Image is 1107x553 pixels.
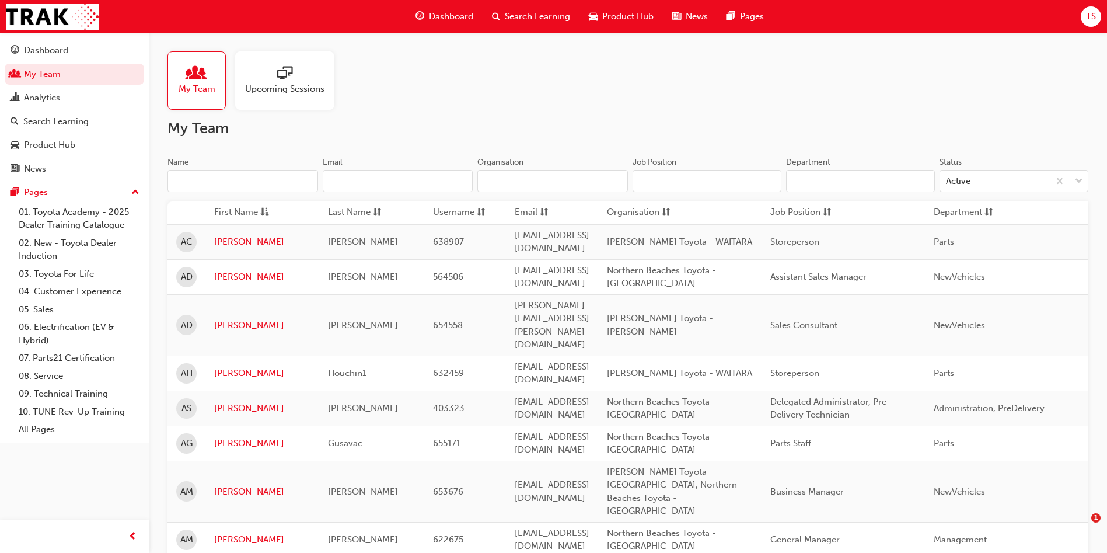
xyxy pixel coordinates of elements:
[433,206,497,220] button: Usernamesorting-icon
[245,82,324,96] span: Upcoming Sessions
[770,534,840,545] span: General Manager
[181,270,193,284] span: AD
[181,367,193,380] span: AH
[515,265,589,289] span: [EMAIL_ADDRESS][DOMAIN_NAME]
[180,485,193,499] span: AM
[328,368,366,378] span: Houchin1
[24,186,48,199] div: Pages
[515,397,589,420] span: [EMAIL_ADDRESS][DOMAIN_NAME]
[492,9,500,24] span: search-icon
[167,119,1088,138] h2: My Team
[672,9,681,24] span: news-icon
[540,206,549,220] span: sorting-icon
[167,51,235,110] a: My Team
[607,368,752,378] span: [PERSON_NAME] Toyota - WAITARA
[505,10,570,23] span: Search Learning
[433,486,463,497] span: 653676
[934,272,985,282] span: NewVehicles
[214,206,258,220] span: First Name
[328,206,392,220] button: Last Namesorting-icon
[727,9,735,24] span: pages-icon
[740,10,764,23] span: Pages
[11,69,19,80] span: people-icon
[607,397,716,420] span: Northern Beaches Toyota - [GEOGRAPHIC_DATA]
[607,206,659,220] span: Organisation
[607,528,716,552] span: Northern Beaches Toyota - [GEOGRAPHIC_DATA]
[433,534,463,545] span: 622675
[770,272,867,282] span: Assistant Sales Manager
[686,10,708,23] span: News
[633,156,676,168] div: Job Position
[1091,513,1101,523] span: 1
[181,319,193,332] span: AD
[323,156,343,168] div: Email
[11,187,19,198] span: pages-icon
[5,87,144,109] a: Analytics
[214,437,310,450] a: [PERSON_NAME]
[1067,513,1095,541] iframe: Intercom live chat
[717,5,773,29] a: pages-iconPages
[5,111,144,133] a: Search Learning
[786,156,830,168] div: Department
[5,182,144,203] button: Pages
[934,368,954,378] span: Parts
[515,479,589,503] span: [EMAIL_ADDRESS][DOMAIN_NAME]
[406,5,483,29] a: guage-iconDashboard
[214,367,310,380] a: [PERSON_NAME]
[14,367,144,385] a: 08. Service
[823,206,832,220] span: sorting-icon
[662,206,671,220] span: sorting-icon
[131,185,139,200] span: up-icon
[483,5,579,29] a: search-iconSearch Learning
[433,272,463,282] span: 564506
[5,40,144,61] a: Dashboard
[1081,6,1101,27] button: TS
[770,206,834,220] button: Job Positionsorting-icon
[24,138,75,152] div: Product Hub
[214,319,310,332] a: [PERSON_NAME]
[515,361,589,385] span: [EMAIL_ADDRESS][DOMAIN_NAME]
[515,432,589,455] span: [EMAIL_ADDRESS][DOMAIN_NAME]
[11,164,19,175] span: news-icon
[214,402,310,415] a: [PERSON_NAME]
[14,349,144,367] a: 07. Parts21 Certification
[180,533,193,547] span: AM
[607,265,716,289] span: Northern Beaches Toyota - [GEOGRAPHIC_DATA]
[433,320,463,331] span: 654558
[328,486,398,497] span: [PERSON_NAME]
[770,320,837,331] span: Sales Consultant
[328,272,398,282] span: [PERSON_NAME]
[934,438,954,448] span: Parts
[770,486,844,497] span: Business Manager
[214,533,310,547] a: [PERSON_NAME]
[477,156,523,168] div: Organisation
[328,236,398,247] span: [PERSON_NAME]
[167,170,318,192] input: Name
[5,158,144,180] a: News
[786,170,935,192] input: Department
[14,318,144,349] a: 06. Electrification (EV & Hybrid)
[14,234,144,265] a: 02. New - Toyota Dealer Induction
[663,5,717,29] a: news-iconNews
[260,206,269,220] span: asc-icon
[14,283,144,301] a: 04. Customer Experience
[515,528,589,552] span: [EMAIL_ADDRESS][DOMAIN_NAME]
[984,206,993,220] span: sorting-icon
[433,403,465,413] span: 403323
[328,320,398,331] span: [PERSON_NAME]
[946,175,970,188] div: Active
[14,420,144,439] a: All Pages
[189,66,204,82] span: people-icon
[770,368,819,378] span: Storeperson
[607,467,737,517] span: [PERSON_NAME] Toyota - [GEOGRAPHIC_DATA], Northern Beaches Toyota - [GEOGRAPHIC_DATA]
[515,206,537,220] span: Email
[589,9,598,24] span: car-icon
[277,66,292,82] span: sessionType_ONLINE_URL-icon
[934,206,998,220] button: Departmentsorting-icon
[940,156,962,168] div: Status
[433,368,464,378] span: 632459
[433,438,460,448] span: 655171
[6,4,99,30] a: Trak
[5,37,144,182] button: DashboardMy TeamAnalyticsSearch LearningProduct HubNews
[934,403,1045,413] span: Administration, PreDelivery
